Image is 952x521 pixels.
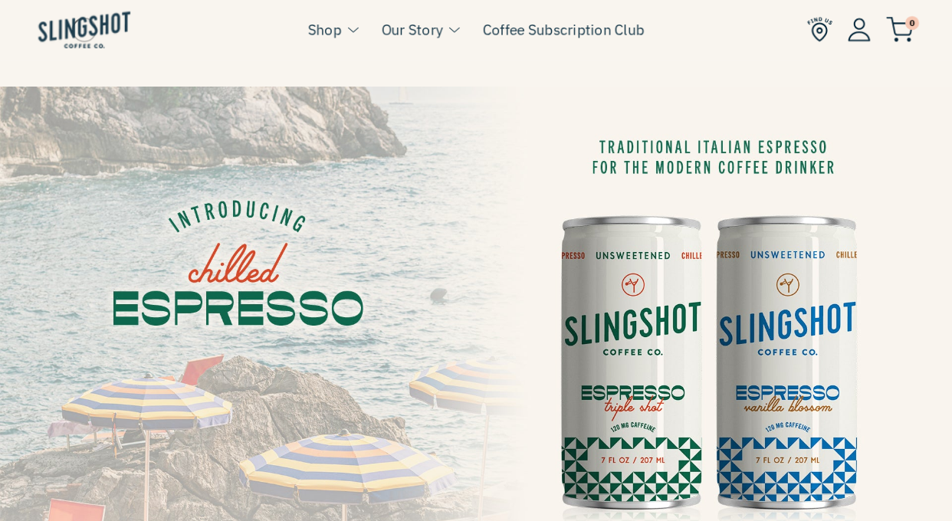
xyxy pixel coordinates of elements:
[886,20,914,38] a: 0
[382,18,443,41] a: Our Story
[848,18,871,41] img: Account
[886,17,914,42] img: cart
[308,18,342,41] a: Shop
[905,16,919,30] span: 0
[807,17,832,42] img: Find Us
[483,18,645,41] a: Coffee Subscription Club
